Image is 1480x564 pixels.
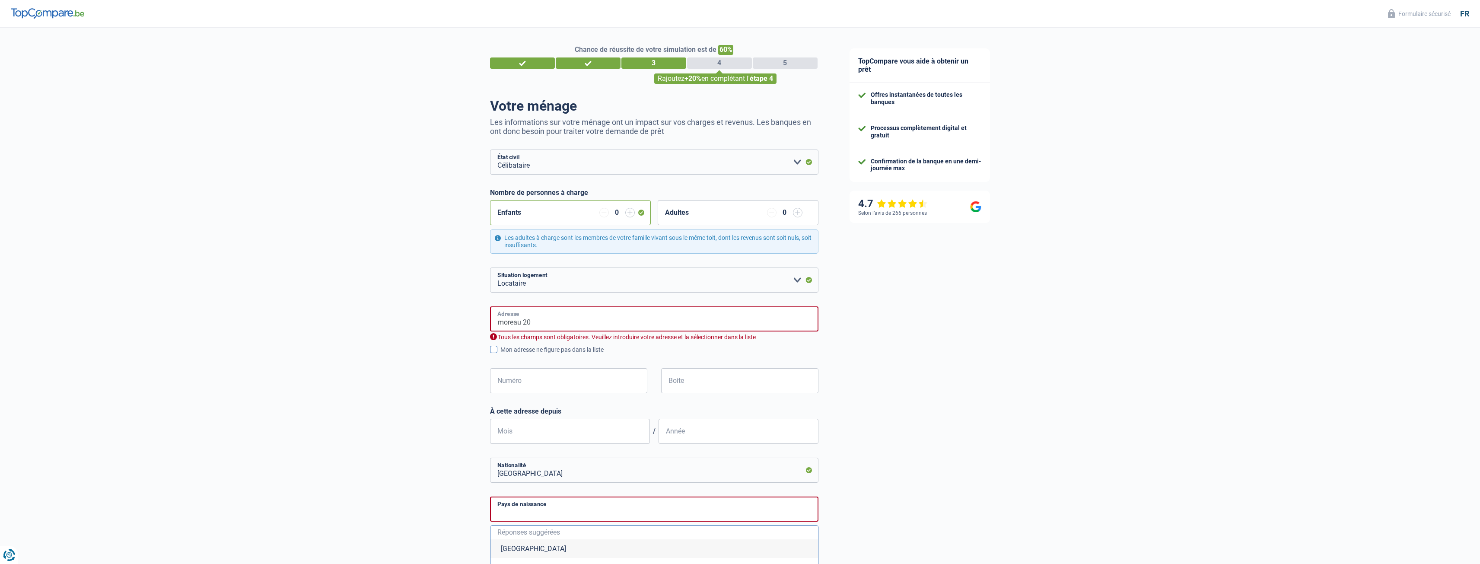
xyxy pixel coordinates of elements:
button: Formulaire sécurisé [1383,6,1456,21]
div: 4.7 [858,198,928,210]
div: 0 [781,209,789,216]
div: Mon adresse ne figure pas dans la liste [500,345,818,354]
div: Rajoutez en complétant l' [654,73,777,84]
div: Selon l’avis de 266 personnes [858,210,927,216]
input: Sélectionnez votre adresse dans la barre de recherche [490,306,818,331]
label: À cette adresse depuis [490,407,818,415]
label: Enfants [497,209,521,216]
div: Offres instantanées de toutes les banques [871,91,981,106]
input: Belgique [490,458,818,483]
label: Adultes [665,209,689,216]
span: +20% [684,74,701,83]
span: Réponses suggérées [497,529,811,536]
div: fr [1460,9,1469,19]
div: Les adultes à charge sont les membres de votre famille vivant sous le même toit, dont les revenus... [490,229,818,254]
span: 60% [718,45,733,55]
input: AAAA [659,419,818,444]
h1: Votre ménage [490,98,818,114]
span: / [650,427,659,435]
div: Tous les champs sont obligatoires. Veuillez introduire votre adresse et la sélectionner dans la l... [490,333,818,341]
img: TopCompare Logo [11,8,84,19]
div: Confirmation de la banque en une demi-journée max [871,158,981,172]
div: 2 [556,57,621,69]
p: Les informations sur votre ménage ont un impact sur vos charges et revenus. Les banques en ont do... [490,118,818,136]
div: 1 [490,57,555,69]
li: [GEOGRAPHIC_DATA] [490,539,818,558]
input: Belgique [490,497,818,522]
div: 3 [621,57,686,69]
div: 4 [687,57,752,69]
div: Processus complètement digital et gratuit [871,124,981,139]
label: Nombre de personnes à charge [490,188,588,197]
div: 5 [753,57,818,69]
div: TopCompare vous aide à obtenir un prêt [850,48,990,83]
div: 0 [613,209,621,216]
span: étape 4 [750,74,773,83]
input: MM [490,419,650,444]
span: Chance de réussite de votre simulation est de [575,45,716,54]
